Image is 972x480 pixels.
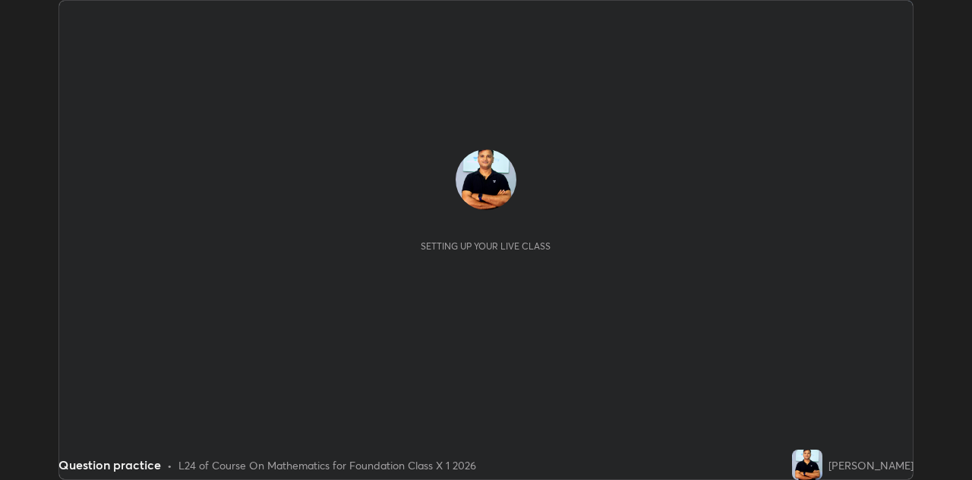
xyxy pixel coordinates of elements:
div: L24 of Course On Mathematics for Foundation Class X 1 2026 [178,457,476,473]
div: Question practice [58,456,161,474]
div: • [167,457,172,473]
div: Setting up your live class [421,240,551,252]
div: [PERSON_NAME] [828,457,914,473]
img: 1e38c583a5a84d2d90cd8c4fa013e499.jpg [792,450,822,480]
img: 1e38c583a5a84d2d90cd8c4fa013e499.jpg [456,149,516,210]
